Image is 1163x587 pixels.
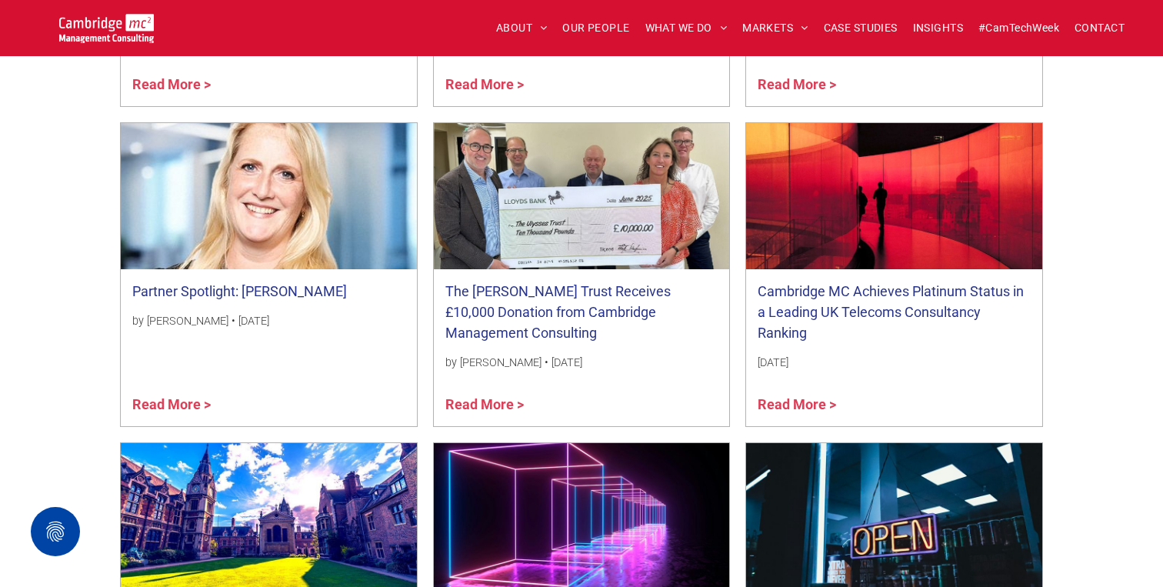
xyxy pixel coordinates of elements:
[59,16,154,32] a: Your Business Transformed | Cambridge Management Consulting
[746,123,1042,269] a: Long curving glass walkway looking out on a city. Image has a deep red tint and high contrast
[1067,16,1132,40] a: CONTACT
[445,74,718,95] a: Read More >
[434,123,730,269] a: Cambridge MC Falklands team standing with Polly Marsh, CEO of the Ulysses Trust, holding a cheque
[758,394,1031,415] a: Read More >
[758,356,788,369] span: [DATE]
[445,394,718,415] a: Read More >
[445,356,542,369] span: by [PERSON_NAME]
[132,281,405,302] a: Partner Spotlight: [PERSON_NAME]
[488,16,555,40] a: ABOUT
[132,315,228,328] span: by [PERSON_NAME]
[735,16,815,40] a: MARKETS
[238,315,269,328] span: [DATE]
[545,356,548,369] span: •
[445,281,718,343] a: The [PERSON_NAME] Trust Receives £10,000 Donation from Cambridge Management Consulting
[232,315,235,328] span: •
[638,16,735,40] a: WHAT WE DO
[758,281,1031,343] a: Cambridge MC Achieves Platinum Status in a Leading UK Telecoms Consultancy Ranking
[816,16,905,40] a: CASE STUDIES
[758,74,1031,95] a: Read More >
[552,356,582,369] span: [DATE]
[121,123,417,269] a: A woman with long blonde hair is smiling at the camera. She is wearing a black top and a silver n...
[132,394,405,415] a: Read More >
[59,14,154,43] img: Cambridge MC Logo
[132,74,405,95] a: Read More >
[905,16,971,40] a: INSIGHTS
[555,16,637,40] a: OUR PEOPLE
[971,16,1067,40] a: #CamTechWeek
